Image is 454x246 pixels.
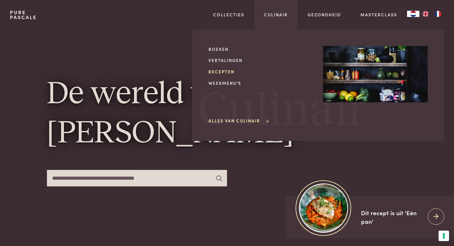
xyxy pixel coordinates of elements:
ul: Language list [419,11,444,17]
aside: Language selected: Nederlands [407,11,444,17]
a: EN [419,11,432,17]
button: Uw voorkeuren voor toestemming voor trackingtechnologieën [439,231,449,241]
a: Vertalingen [208,57,313,64]
a: Collecties [213,11,244,18]
img: https://admin.purepascale.com/wp-content/uploads/2025/08/home_recept_link.jpg [299,183,348,232]
a: Boeken [208,46,313,52]
a: Recepten [208,68,313,75]
img: Culinair [323,46,428,103]
h1: De wereld van [PERSON_NAME] [47,75,407,154]
a: https://admin.purepascale.com/wp-content/uploads/2025/08/home_recept_link.jpg Dit recept is uit '... [286,196,454,238]
a: Weekmenu's [208,80,313,86]
a: Gezondheid [308,11,341,18]
a: PurePascale [10,10,37,20]
div: Dit recept is uit 'Eén pan' [361,208,423,226]
a: Alles van Culinair [208,117,270,124]
a: Culinair [264,11,288,18]
div: Language [407,11,419,17]
span: Culinair [199,87,367,134]
a: FR [432,11,444,17]
a: Masterclass [360,11,397,18]
a: NL [407,11,419,17]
